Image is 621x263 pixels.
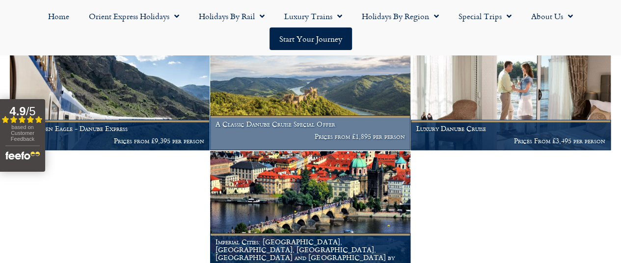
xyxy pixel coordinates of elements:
a: Luxury Trains [274,5,352,27]
a: The Golden Eagle - Danube Express Prices from £9,395 per person [10,14,210,150]
p: Prices from £1,895 per person [216,132,405,140]
a: Start your Journey [270,27,352,50]
h1: The Golden Eagle - Danube Express [15,125,204,132]
a: A Classic Danube Cruise Special Offer Prices from £1,895 per person [210,14,410,150]
a: Luxury Danube Cruise Prices From £3,495 per person [411,14,611,150]
h1: Luxury Danube Cruise [416,125,605,132]
a: About Us [521,5,583,27]
a: Orient Express Holidays [79,5,189,27]
nav: Menu [5,5,616,50]
a: Special Trips [449,5,521,27]
p: Prices from £9,395 per person [15,137,204,145]
a: Holidays by Rail [189,5,274,27]
a: Holidays by Region [352,5,449,27]
a: Home [38,5,79,27]
h1: A Classic Danube Cruise Special Offer [216,120,405,128]
p: Prices From £3,495 per person [416,137,605,145]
